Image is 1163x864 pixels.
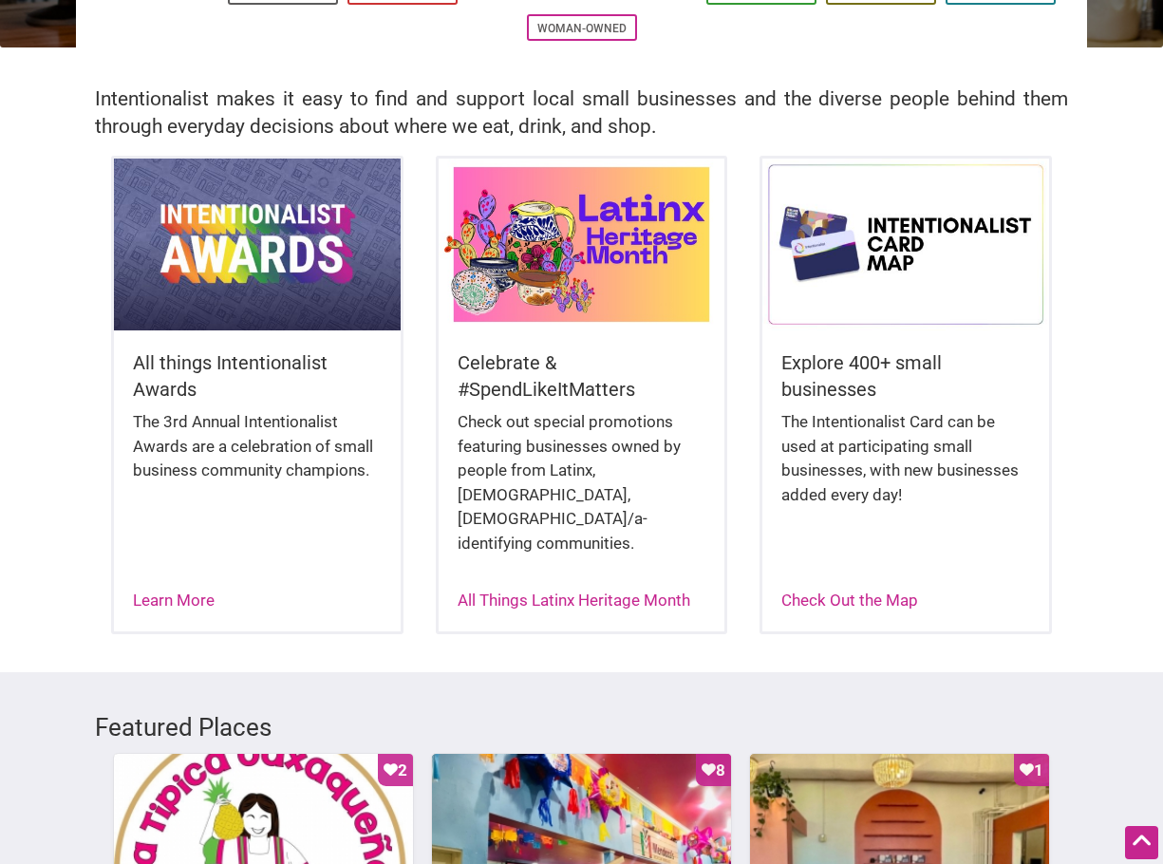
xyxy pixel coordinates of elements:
h5: Celebrate & #SpendLikeItMatters [458,349,706,403]
h5: Explore 400+ small businesses [781,349,1030,403]
div: The 3rd Annual Intentionalist Awards are a celebration of small business community champions. [133,410,382,502]
div: Check out special promotions featuring businesses owned by people from Latinx, [DEMOGRAPHIC_DATA]... [458,410,706,574]
a: All Things Latinx Heritage Month [458,591,690,610]
h3: Featured Places [95,710,1068,744]
img: Intentionalist Awards [114,159,401,330]
a: Woman-Owned [537,22,627,35]
a: Check Out the Map [781,591,918,610]
img: Intentionalist Card Map [762,159,1049,330]
h5: All things Intentionalist Awards [133,349,382,403]
a: Learn More [133,591,215,610]
h2: Intentionalist makes it easy to find and support local small businesses and the diverse people be... [95,85,1068,141]
img: Latinx / Hispanic Heritage Month [439,159,725,330]
div: The Intentionalist Card can be used at participating small businesses, with new businesses added ... [781,410,1030,526]
div: Scroll Back to Top [1125,826,1158,859]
